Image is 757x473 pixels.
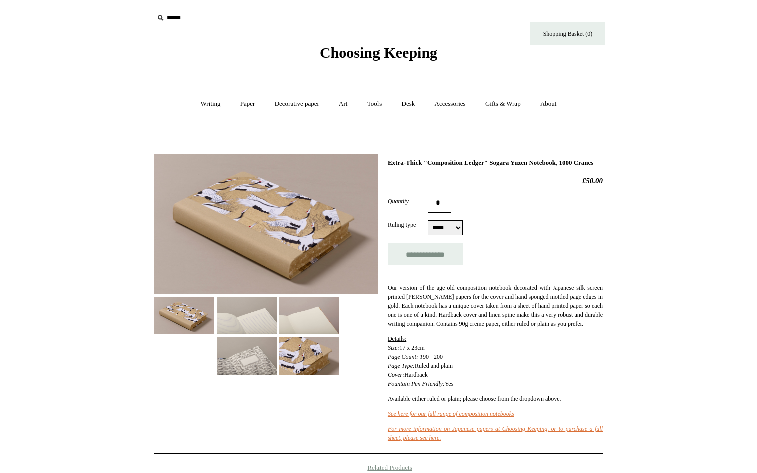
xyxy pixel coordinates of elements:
[388,362,415,369] em: Page Type:
[388,394,603,403] p: Available either ruled or plain; please choose from the dropdown above.
[154,297,214,334] img: Extra-Thick "Composition Ledger" Sogara Yuzen Notebook, 1000 Cranes
[192,91,230,117] a: Writing
[445,380,453,387] span: Yes
[388,353,423,360] em: Page Count: 1
[231,91,264,117] a: Paper
[476,91,530,117] a: Gifts & Wrap
[388,176,603,185] h2: £50.00
[320,52,437,59] a: Choosing Keeping
[279,297,339,334] img: Extra-Thick "Composition Ledger" Sogara Yuzen Notebook, 1000 Cranes
[388,220,428,229] label: Ruling type
[415,362,453,369] span: Ruled and plain
[388,425,603,441] a: For more information on Japanese papers at Choosing Keeping, or to purchase a full sheet, please ...
[320,44,437,61] span: Choosing Keeping
[393,91,424,117] a: Desk
[388,371,404,378] em: Cover:
[358,91,391,117] a: Tools
[154,154,378,294] img: Extra-Thick "Composition Ledger" Sogara Yuzen Notebook, 1000 Cranes
[279,337,339,374] img: Extra-Thick "Composition Ledger" Sogara Yuzen Notebook, 1000 Cranes
[388,159,603,167] h1: Extra-Thick "Composition Ledger" Sogara Yuzen Notebook, 1000 Cranes
[388,344,399,351] em: Size:
[388,283,603,328] p: Our version of the age-old composition notebook decorated with Japanese silk screen printed [PERS...
[531,91,566,117] a: About
[217,297,277,334] img: Extra-Thick "Composition Ledger" Sogara Yuzen Notebook, 1000 Cranes
[423,353,443,360] span: 90 - 200
[266,91,328,117] a: Decorative paper
[388,410,514,417] a: See here for our full range of composition notebooks
[530,22,605,45] a: Shopping Basket (0)
[217,337,277,374] img: Extra-Thick "Composition Ledger" Sogara Yuzen Notebook, 1000 Cranes
[330,91,356,117] a: Art
[388,380,445,387] em: Fountain Pen Friendly:
[128,464,629,472] h4: Related Products
[388,334,603,388] p: 17 x 23cm
[388,335,406,342] span: Details:
[388,197,428,206] label: Quantity
[404,371,428,378] span: Hardback
[426,91,475,117] a: Accessories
